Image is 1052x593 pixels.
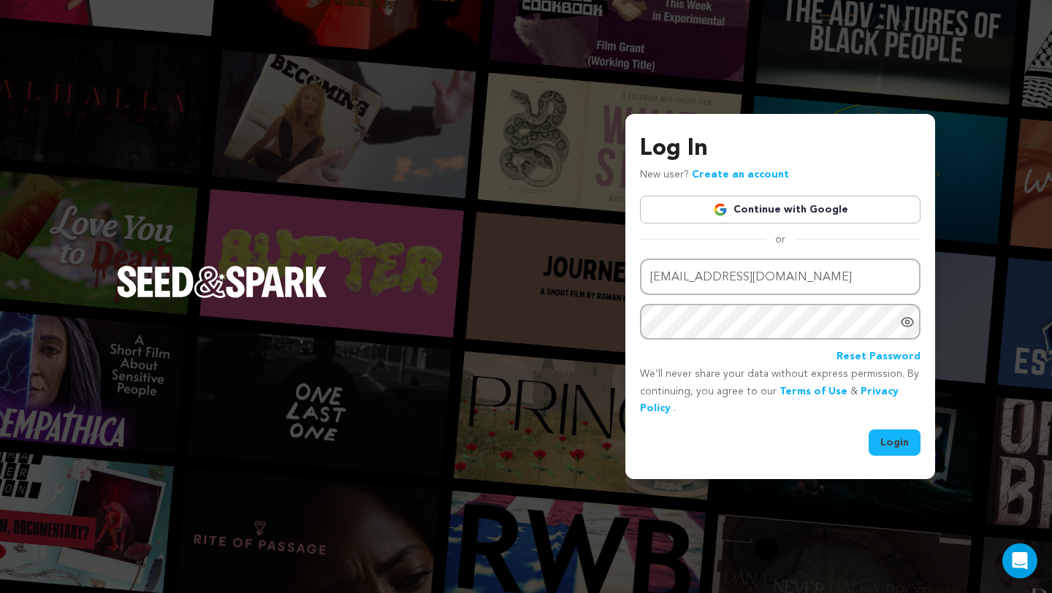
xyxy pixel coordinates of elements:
[640,196,920,223] a: Continue with Google
[766,232,794,247] span: or
[640,259,920,296] input: Email address
[713,202,728,217] img: Google logo
[900,315,915,329] a: Show password as plain text. Warning: this will display your password on the screen.
[117,266,327,327] a: Seed&Spark Homepage
[640,366,920,418] p: We’ll never share your data without express permission. By continuing, you agree to our & .
[692,169,789,180] a: Create an account
[640,167,789,184] p: New user?
[1002,543,1037,578] div: Open Intercom Messenger
[117,266,327,298] img: Seed&Spark Logo
[780,386,847,397] a: Terms of Use
[836,348,920,366] a: Reset Password
[869,429,920,456] button: Login
[640,131,920,167] h3: Log In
